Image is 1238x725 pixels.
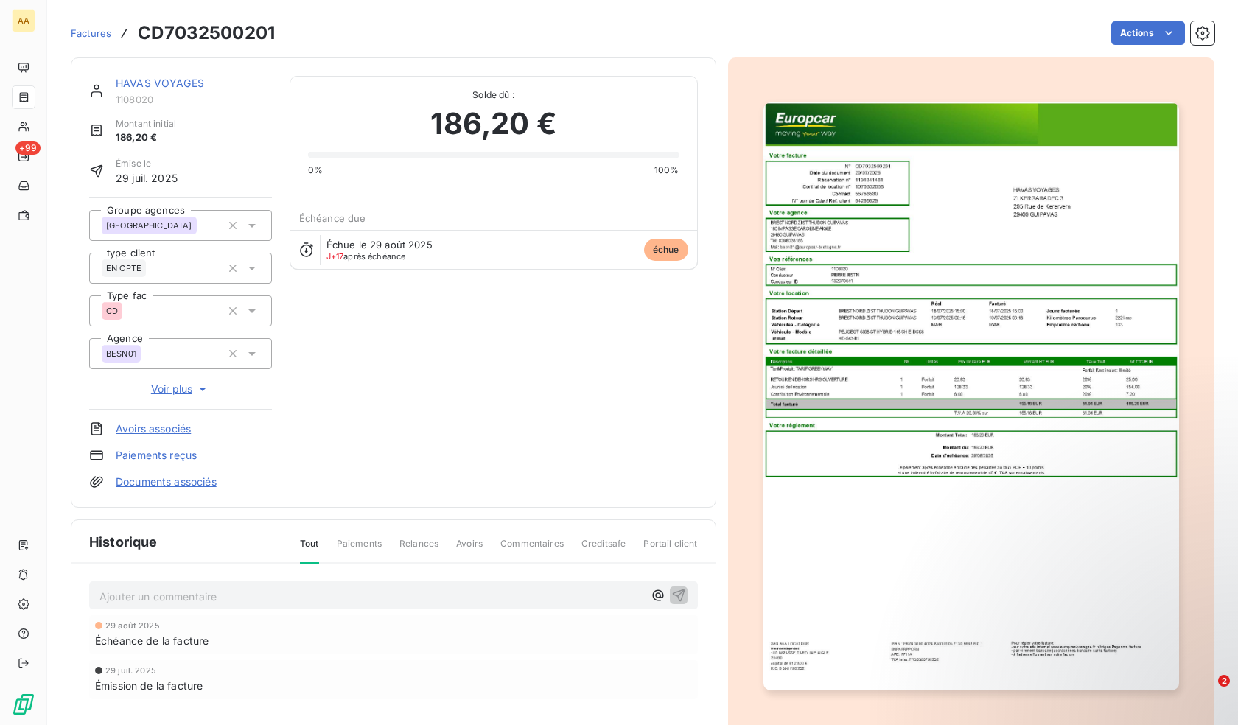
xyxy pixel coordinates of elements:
h3: CD7032500201 [138,20,275,46]
span: 29 août 2025 [105,621,160,630]
iframe: Intercom notifications message [943,582,1238,685]
span: +99 [15,141,41,155]
img: invoice_thumbnail [763,102,1179,690]
span: Creditsafe [581,537,626,562]
span: Échue le 29 août 2025 [326,239,433,251]
a: Factures [71,26,111,41]
a: Paiements reçus [116,448,197,463]
span: 29 juil. 2025 [116,170,178,186]
span: Relances [399,537,438,562]
a: HAVAS VOYAGES [116,77,204,89]
img: Logo LeanPay [12,693,35,716]
iframe: Intercom live chat [1188,675,1223,710]
span: Solde dû : [308,88,679,102]
span: après échéance [326,252,406,261]
span: BESN01 [106,349,136,358]
div: AA [12,9,35,32]
span: EN CPTE [106,264,141,273]
span: 186,20 € [430,102,556,146]
span: 29 juil. 2025 [105,666,156,675]
span: 0% [308,164,323,177]
button: Voir plus [89,381,272,397]
span: Portail client [643,537,697,562]
span: Voir plus [151,382,210,396]
a: Documents associés [116,474,217,489]
span: Montant initial [116,117,176,130]
span: [GEOGRAPHIC_DATA] [106,221,192,230]
span: échue [644,239,688,261]
span: Tout [300,537,319,564]
span: J+17 [326,251,344,262]
span: Paiements [337,537,382,562]
span: Commentaires [500,537,564,562]
span: Émission de la facture [95,678,203,693]
span: 2 [1218,675,1230,687]
span: Échéance de la facture [95,633,209,648]
span: 100% [654,164,679,177]
span: Émise le [116,157,178,170]
button: Actions [1111,21,1185,45]
span: Historique [89,532,158,552]
span: Factures [71,27,111,39]
span: Échéance due [299,212,366,224]
span: 1108020 [116,94,272,105]
a: Avoirs associés [116,421,191,436]
span: CD [106,307,118,315]
span: 186,20 € [116,130,176,145]
span: Avoirs [456,537,483,562]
